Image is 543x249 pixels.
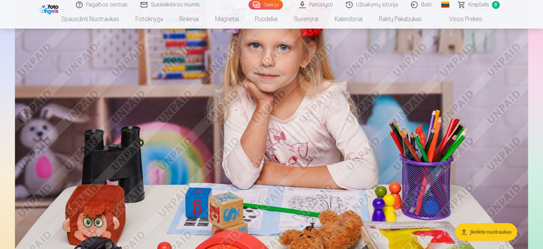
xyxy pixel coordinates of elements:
[127,10,171,29] a: Fotoknyga
[39,3,60,14] img: /fa2
[430,10,490,29] a: Visos prekės
[455,223,517,241] button: Įkelkite nuotraukas
[207,10,247,29] a: Magnetai
[53,10,127,29] a: Spausdinti nuotraukas
[371,10,430,29] a: Raktų pakabukas
[247,10,286,29] a: Puodeliai
[286,10,326,29] a: Suvenyrai
[326,10,371,29] a: Kalendoriai
[468,1,489,9] span: Krepšelis
[492,1,500,9] span: 8
[171,10,207,29] a: Rinkiniai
